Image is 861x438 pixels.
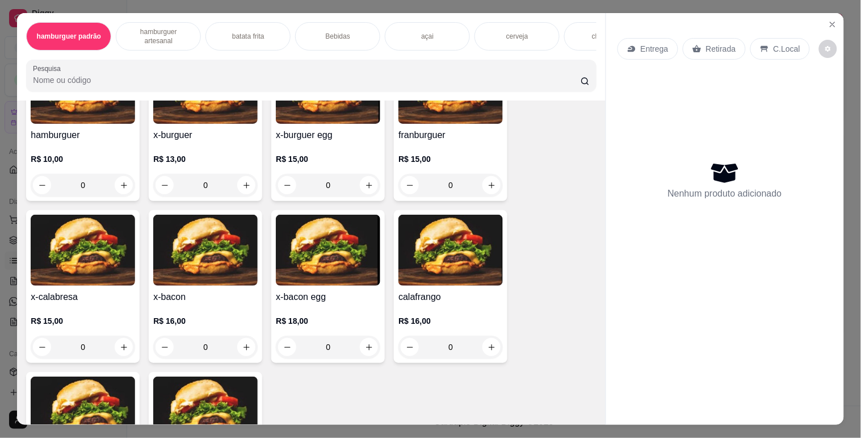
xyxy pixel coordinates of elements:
[31,128,135,142] h4: hamburguer
[153,128,258,142] h4: x-burguer
[31,153,135,165] p: R$ 10,00
[706,43,736,55] p: Retirada
[421,32,434,41] p: açai
[125,27,191,45] p: hamburguer artesanal
[31,215,135,286] img: product-image
[276,153,380,165] p: R$ 15,00
[398,153,503,165] p: R$ 15,00
[668,187,782,201] p: Nenhum produto adicionado
[232,32,264,41] p: batata frita
[153,315,258,327] p: R$ 16,00
[33,64,65,73] label: Pesquisa
[31,290,135,304] h4: x-calabresa
[398,128,503,142] h4: franburguer
[33,74,581,86] input: Pesquisa
[326,32,350,41] p: Bebidas
[153,153,258,165] p: R$ 13,00
[276,315,380,327] p: R$ 18,00
[31,315,135,327] p: R$ 15,00
[153,290,258,304] h4: x-bacon
[153,215,258,286] img: product-image
[592,32,622,41] p: churrasco
[398,290,503,304] h4: calafrango
[276,128,380,142] h4: x-burguer egg
[819,40,837,58] button: decrease-product-quantity
[276,290,380,304] h4: x-bacon egg
[506,32,528,41] p: cerveja
[37,32,101,41] p: hamburguer padrão
[774,43,800,55] p: C.Local
[398,215,503,286] img: product-image
[398,315,503,327] p: R$ 16,00
[641,43,669,55] p: Entrega
[824,15,842,34] button: Close
[276,215,380,286] img: product-image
